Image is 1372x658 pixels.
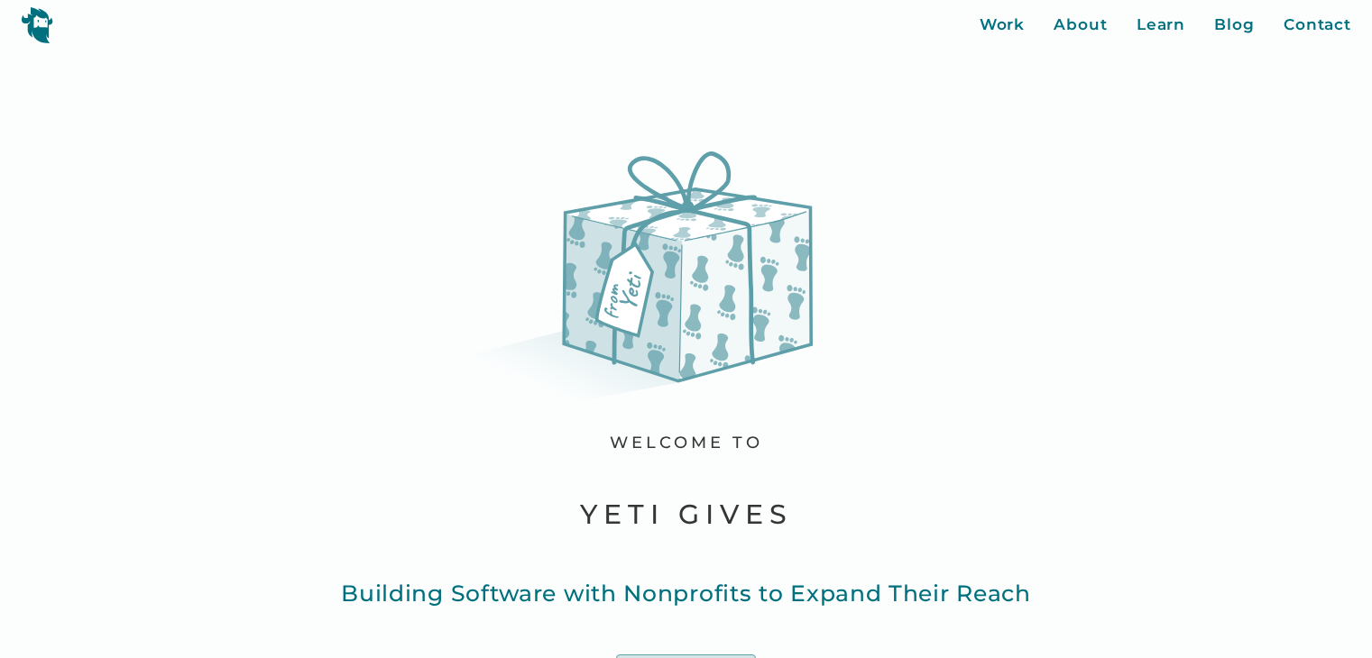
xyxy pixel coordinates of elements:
[980,14,1026,37] a: Work
[580,497,793,532] h1: yeti gives
[1284,14,1351,37] a: Contact
[1054,14,1108,37] a: About
[21,6,53,43] img: yeti logo icon
[1214,14,1255,37] a: Blog
[1137,14,1186,37] a: Learn
[341,575,1031,611] p: Building Software with Nonprofits to Expand Their Reach
[610,433,763,453] div: welcome to
[465,151,812,404] img: a gift box from yeti wrapped in bigfoot wrapping paper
